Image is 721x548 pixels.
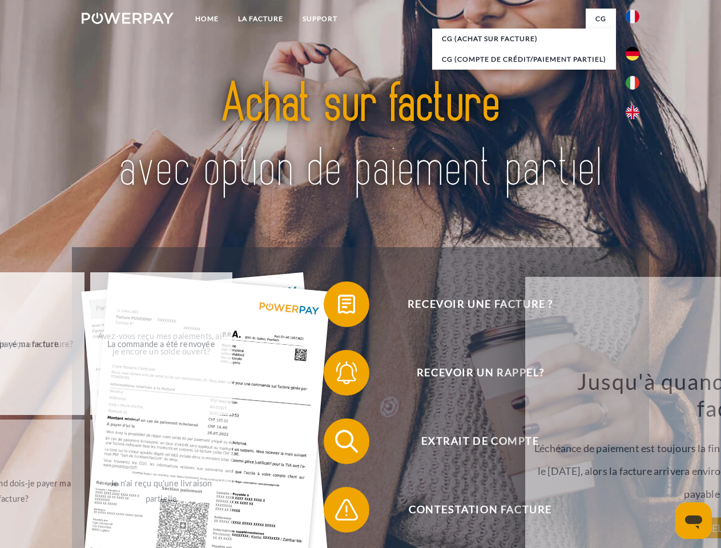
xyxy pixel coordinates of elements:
div: Je n'ai reçu qu'une livraison partielle [97,476,225,506]
img: qb_search.svg [332,427,361,456]
img: it [626,76,639,90]
img: title-powerpay_fr.svg [109,55,612,219]
a: CG (achat sur facture) [432,29,616,49]
button: Extrait de compte [324,418,621,464]
button: Recevoir une facture ? [324,281,621,327]
img: fr [626,10,639,23]
span: Extrait de compte [340,418,620,464]
a: LA FACTURE [228,9,293,29]
iframe: Bouton de lancement de la fenêtre de messagerie [675,502,712,539]
a: Support [293,9,347,29]
button: Recevoir un rappel? [324,350,621,396]
button: Contestation Facture [324,487,621,533]
img: qb_warning.svg [332,495,361,524]
img: en [626,106,639,119]
a: Home [186,9,228,29]
a: CG [586,9,616,29]
img: qb_bell.svg [332,358,361,387]
img: qb_bill.svg [332,290,361,319]
span: Contestation Facture [340,487,620,533]
img: logo-powerpay-white.svg [82,13,174,24]
span: Recevoir une facture ? [340,281,620,327]
a: CG (Compte de crédit/paiement partiel) [432,49,616,70]
img: de [626,47,639,61]
div: La commande a été renvoyée [97,336,225,351]
span: Recevoir un rappel? [340,350,620,396]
